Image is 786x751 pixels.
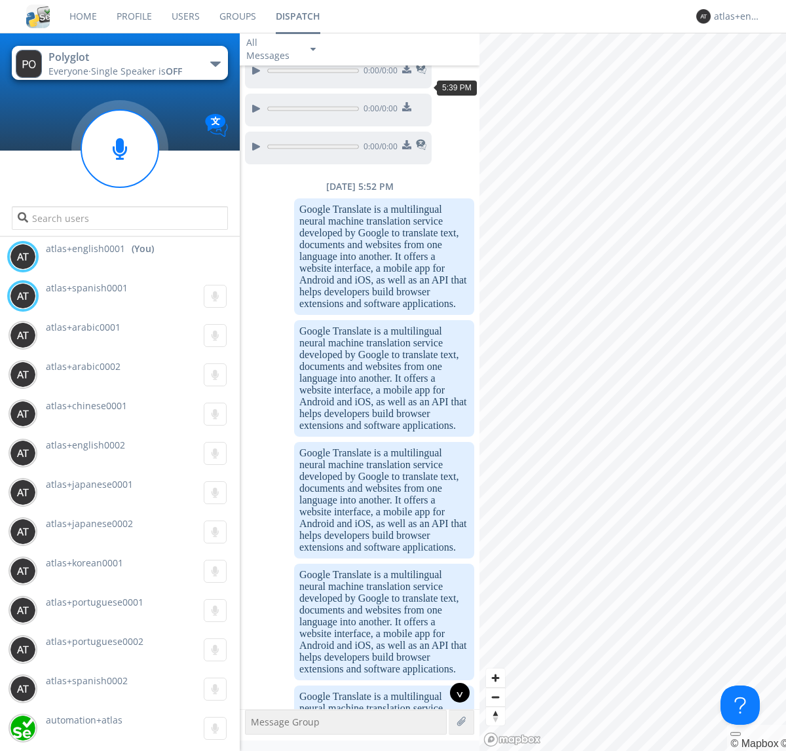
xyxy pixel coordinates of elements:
img: translated-message [416,64,426,74]
dc-p: Google Translate is a multilingual neural machine translation service developed by Google to tran... [299,204,469,310]
button: Reset bearing to north [486,706,505,725]
span: This is a translated message [416,62,426,79]
img: cddb5a64eb264b2086981ab96f4c1ba7 [26,5,50,28]
button: Toggle attribution [730,732,741,736]
span: atlas+english0002 [46,439,125,451]
img: 373638.png [10,401,36,427]
img: 373638.png [10,519,36,545]
div: [DATE] 5:52 PM [240,180,479,193]
img: download media button [402,140,411,149]
span: atlas+japanese0002 [46,517,133,530]
span: atlas+spanish0001 [46,282,128,294]
img: 373638.png [10,322,36,348]
span: atlas+chinese0001 [46,399,127,412]
span: 0:00 / 0:00 [359,141,398,155]
img: download media button [402,102,411,111]
span: This is a translated message [416,138,426,155]
div: atlas+english0001 [714,10,763,23]
img: 373638.png [696,9,711,24]
img: 373638.png [10,440,36,466]
img: 373638.png [10,597,36,623]
img: translated-message [416,139,426,150]
img: 373638.png [10,636,36,663]
img: 373638.png [16,50,42,78]
button: Zoom in [486,669,505,687]
span: OFF [166,65,182,77]
span: atlas+portuguese0001 [46,596,143,608]
span: automation+atlas [46,714,122,726]
dc-p: Google Translate is a multilingual neural machine translation service developed by Google to tran... [299,325,469,431]
a: Mapbox [730,738,778,749]
img: download media button [402,64,411,73]
img: 373638.png [10,361,36,388]
span: atlas+spanish0002 [46,674,128,687]
a: Mapbox logo [483,732,541,747]
div: Polyglot [48,50,196,65]
span: 0:00 / 0:00 [359,65,398,79]
dc-p: Google Translate is a multilingual neural machine translation service developed by Google to tran... [299,569,469,675]
button: PolyglotEveryone·Single Speaker isOFF [12,46,227,80]
span: atlas+arabic0001 [46,321,121,333]
div: All Messages [246,36,299,62]
span: 5:39 PM [442,83,472,92]
img: 373638.png [10,283,36,309]
div: (You) [132,242,154,255]
img: 373638.png [10,676,36,702]
div: ^ [450,683,470,703]
span: atlas+korean0001 [46,557,123,569]
button: Zoom out [486,687,505,706]
iframe: Toggle Customer Support [720,686,760,725]
img: caret-down-sm.svg [310,48,316,51]
span: Single Speaker is [91,65,182,77]
span: atlas+english0001 [46,242,125,255]
span: atlas+portuguese0002 [46,635,143,648]
div: Everyone · [48,65,196,78]
dc-p: Google Translate is a multilingual neural machine translation service developed by Google to tran... [299,447,469,553]
input: Search users [12,206,227,230]
span: atlas+arabic0002 [46,360,121,373]
img: d2d01cd9b4174d08988066c6d424eccd [10,715,36,741]
img: 373638.png [10,479,36,505]
img: 373638.png [10,558,36,584]
img: 373638.png [10,244,36,270]
span: 0:00 / 0:00 [359,103,398,117]
img: Translation enabled [205,114,228,137]
span: atlas+japanese0001 [46,478,133,490]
